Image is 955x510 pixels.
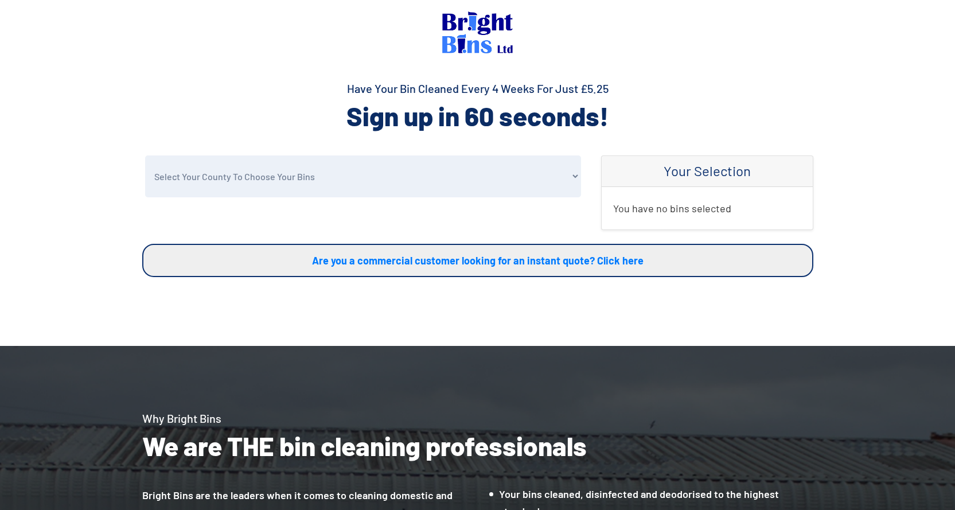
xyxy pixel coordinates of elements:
[142,80,813,96] h4: Have Your Bin Cleaned Every 4 Weeks For Just £5.25
[142,244,813,277] a: Are you a commercial customer looking for an instant quote? Click here
[613,163,801,180] h4: Your Selection
[142,429,813,463] h2: We are THE bin cleaning professionals
[142,410,813,426] h4: Why Bright Bins
[142,99,813,133] h2: Sign up in 60 seconds!
[613,198,801,218] p: You have no bins selected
